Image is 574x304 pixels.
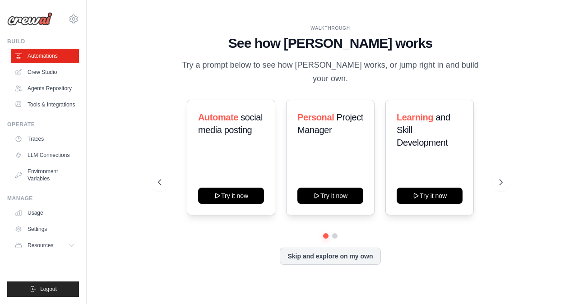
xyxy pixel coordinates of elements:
button: Try it now [297,188,363,204]
a: Usage [11,206,79,220]
a: Settings [11,222,79,236]
button: Resources [11,238,79,253]
a: Traces [11,132,79,146]
button: Logout [7,281,79,297]
span: and Skill Development [397,112,450,147]
span: Personal [297,112,334,122]
span: Learning [397,112,433,122]
a: Agents Repository [11,81,79,96]
h1: See how [PERSON_NAME] works [158,35,503,51]
a: Environment Variables [11,164,79,186]
button: Skip and explore on my own [280,248,380,265]
a: Tools & Integrations [11,97,79,112]
span: social media posting [198,112,263,135]
div: Build [7,38,79,45]
div: WALKTHROUGH [158,25,503,32]
span: Automate [198,112,238,122]
span: Resources [28,242,53,249]
button: Try it now [397,188,463,204]
div: Manage [7,195,79,202]
span: Project Manager [297,112,363,135]
span: Logout [40,286,57,293]
div: Operate [7,121,79,128]
img: Logo [7,12,52,26]
a: LLM Connections [11,148,79,162]
a: Crew Studio [11,65,79,79]
a: Automations [11,49,79,63]
p: Try a prompt below to see how [PERSON_NAME] works, or jump right in and build your own. [179,59,482,85]
button: Try it now [198,188,264,204]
